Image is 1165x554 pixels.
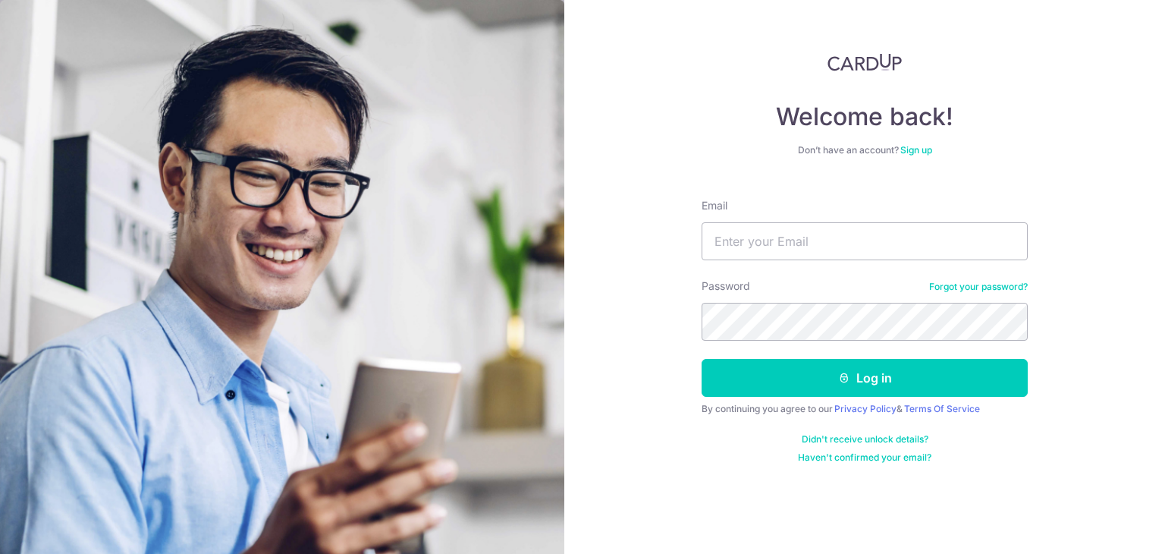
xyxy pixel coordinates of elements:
[929,281,1028,293] a: Forgot your password?
[802,433,928,445] a: Didn't receive unlock details?
[702,222,1028,260] input: Enter your Email
[904,403,980,414] a: Terms Of Service
[834,403,897,414] a: Privacy Policy
[702,359,1028,397] button: Log in
[827,53,902,71] img: CardUp Logo
[702,144,1028,156] div: Don’t have an account?
[900,144,932,156] a: Sign up
[702,102,1028,132] h4: Welcome back!
[702,198,727,213] label: Email
[798,452,931,464] a: Haven't confirmed your email?
[702,403,1028,415] div: By continuing you agree to our &
[702,279,750,294] label: Password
